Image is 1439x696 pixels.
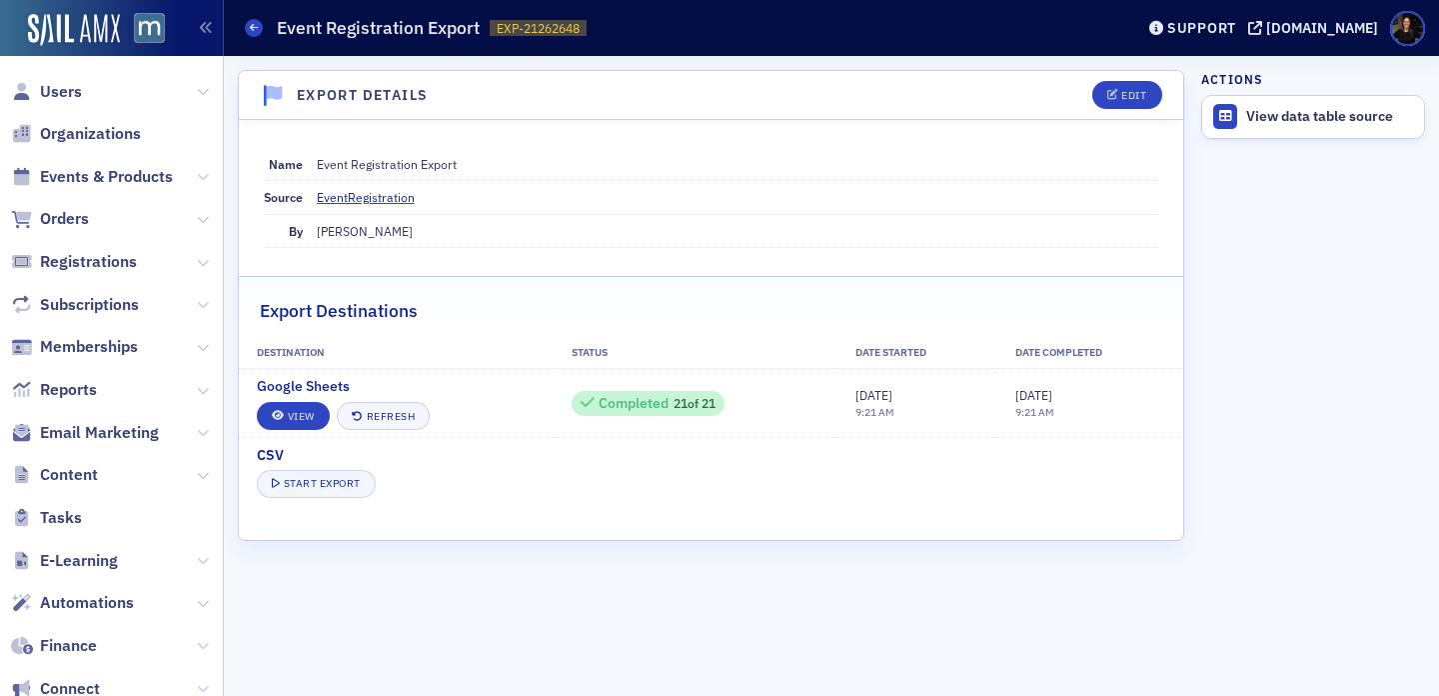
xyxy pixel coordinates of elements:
[11,379,97,401] a: Reports
[269,156,303,172] span: Name
[40,550,118,572] span: E-Learning
[40,592,134,614] span: Automations
[40,507,82,529] span: Tasks
[855,387,892,403] span: [DATE]
[11,592,134,614] a: Automations
[337,402,431,430] button: Refresh
[1248,21,1385,35] button: [DOMAIN_NAME]
[239,338,555,368] th: Destination
[257,470,376,498] button: Start Export
[1266,19,1378,37] div: [DOMAIN_NAME]
[257,445,284,466] span: CSV
[317,148,1159,180] dd: Event Registration Export
[1167,19,1236,37] div: Support
[1246,108,1414,126] div: View data table source
[257,376,350,397] span: Google Sheets
[11,166,173,188] a: Events & Products
[40,336,138,358] span: Memberships
[572,391,724,416] div: 21 / 21 Rows
[260,298,418,324] h2: Export Destinations
[11,208,89,230] a: Orders
[11,336,138,358] a: Memberships
[264,189,303,205] span: Source
[1015,405,1054,419] time: 9:21 AM
[555,338,838,368] th: Status
[497,20,580,37] span: EXP-21262648
[40,166,173,188] span: Events & Products
[11,464,98,486] a: Content
[581,394,716,412] div: 21 of 21
[838,338,998,368] th: Date Started
[40,379,97,401] span: Reports
[289,223,303,239] span: By
[40,208,89,230] span: Orders
[11,550,118,572] a: E-Learning
[855,405,894,419] time: 9:21 AM
[40,422,159,444] span: Email Marketing
[599,398,669,409] div: Completed
[40,251,137,273] span: Registrations
[120,13,165,47] a: View Homepage
[277,16,480,40] h1: Event Registration Export
[11,251,137,273] a: Registrations
[11,81,82,103] a: Users
[11,294,139,316] a: Subscriptions
[11,422,159,444] a: Email Marketing
[11,123,141,145] a: Organizations
[134,13,165,44] img: SailAMX
[40,123,141,145] span: Organizations
[317,215,1159,247] dd: [PERSON_NAME]
[257,402,330,430] a: View
[1015,387,1052,403] span: [DATE]
[1201,70,1263,88] h4: Actions
[1092,81,1161,109] button: Edit
[998,338,1183,368] th: Date Completed
[297,85,429,106] h4: Export Details
[317,188,430,206] a: EventRegistration
[1390,11,1425,46] span: Profile
[1121,90,1146,101] div: Edit
[28,14,120,46] img: SailAMX
[11,635,97,657] a: Finance
[40,464,98,486] span: Content
[11,507,82,529] a: Tasks
[1202,96,1424,138] a: View data table source
[40,635,97,657] span: Finance
[40,294,139,316] span: Subscriptions
[40,81,82,103] span: Users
